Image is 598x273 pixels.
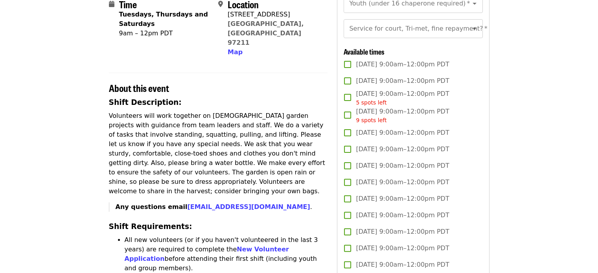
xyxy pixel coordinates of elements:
[116,203,310,211] strong: Any questions email
[109,81,169,95] span: About this event
[228,10,321,19] div: [STREET_ADDRESS]
[356,99,386,106] span: 5 spots left
[356,60,449,69] span: [DATE] 9:00am–12:00pm PDT
[356,145,449,154] span: [DATE] 9:00am–12:00pm PDT
[356,211,449,220] span: [DATE] 9:00am–12:00pm PDT
[356,260,449,269] span: [DATE] 9:00am–12:00pm PDT
[356,194,449,203] span: [DATE] 9:00am–12:00pm PDT
[356,128,449,137] span: [DATE] 9:00am–12:00pm PDT
[469,23,480,34] button: Open
[356,107,449,125] span: [DATE] 9:00am–12:00pm PDT
[356,76,449,86] span: [DATE] 9:00am–12:00pm PDT
[109,98,182,106] strong: Shift Description:
[187,203,310,211] a: [EMAIL_ADDRESS][DOMAIN_NAME]
[356,117,386,123] span: 9 spots left
[356,89,449,107] span: [DATE] 9:00am–12:00pm PDT
[356,227,449,236] span: [DATE] 9:00am–12:00pm PDT
[109,0,114,8] i: calendar icon
[125,235,328,273] li: All new volunteers (or if you haven't volunteered in the last 3 years) are required to complete t...
[109,111,328,196] p: Volunteers will work together on [DEMOGRAPHIC_DATA] garden projects with guidance from team leade...
[116,202,328,212] p: .
[119,29,212,38] div: 9am – 12pm PDT
[356,161,449,170] span: [DATE] 9:00am–12:00pm PDT
[344,46,385,57] span: Available times
[125,246,289,262] a: New Volunteer Application
[119,11,208,27] strong: Tuesdays, Thursdays and Saturdays
[228,20,304,46] a: [GEOGRAPHIC_DATA], [GEOGRAPHIC_DATA] 97211
[356,244,449,253] span: [DATE] 9:00am–12:00pm PDT
[356,178,449,187] span: [DATE] 9:00am–12:00pm PDT
[228,48,243,57] button: Map
[218,0,223,8] i: map-marker-alt icon
[228,48,243,56] span: Map
[109,222,192,231] strong: Shift Requirements:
